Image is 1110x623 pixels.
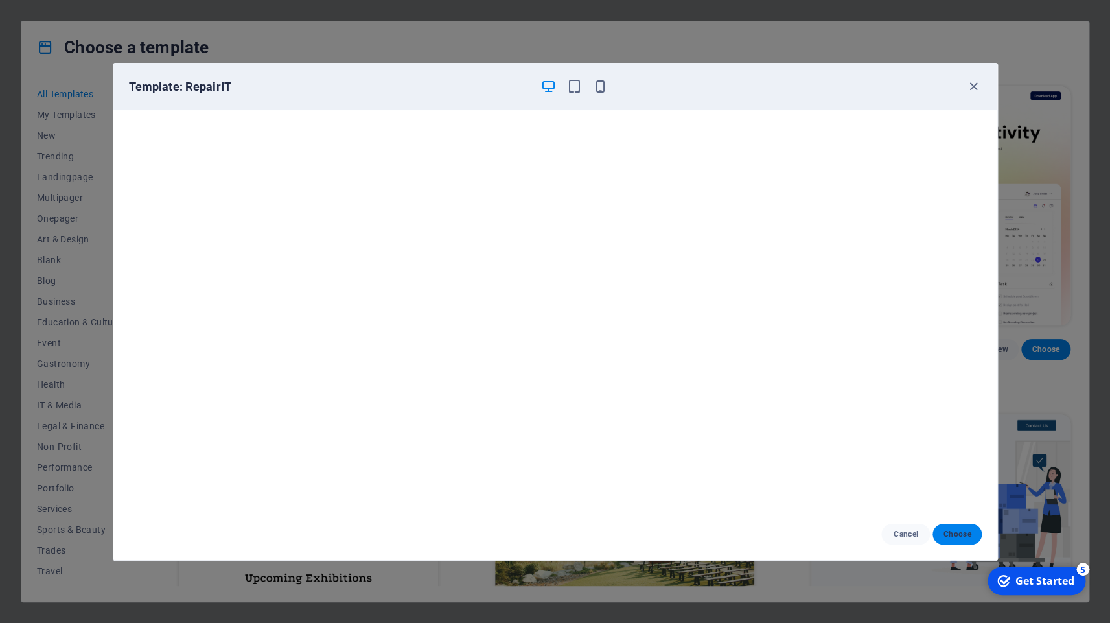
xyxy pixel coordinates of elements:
div: Get Started [35,12,94,27]
button: Cancel [881,524,930,545]
span: Choose [943,529,971,539]
h6: Template: RepairIT [129,79,531,95]
div: Get Started 5 items remaining, 0% complete [7,5,105,34]
div: 5 [96,1,109,14]
button: Choose [932,524,981,545]
span: Cancel [892,529,919,539]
